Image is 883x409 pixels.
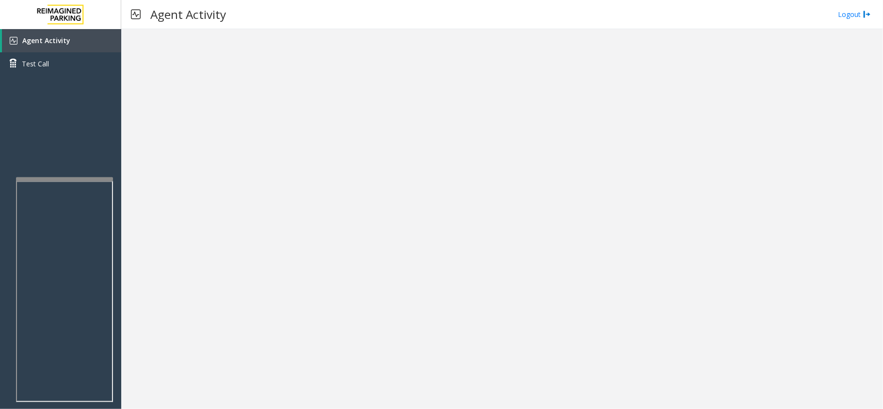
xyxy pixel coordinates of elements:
img: logout [863,9,871,19]
img: pageIcon [131,2,141,26]
h3: Agent Activity [145,2,231,26]
a: Logout [838,9,871,19]
a: Agent Activity [2,29,121,52]
span: Agent Activity [22,36,70,45]
img: 'icon' [10,37,17,45]
span: Test Call [22,59,49,69]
